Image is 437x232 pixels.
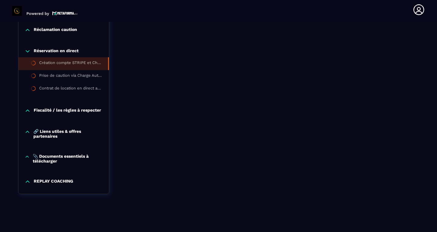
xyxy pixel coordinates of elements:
p: Powered by [26,11,49,16]
p: Réservation en direct [34,48,79,54]
p: Réclamation caution [34,27,77,33]
img: logo [52,11,78,16]
img: logo-branding [12,6,22,16]
div: Prise de caution via Charge Automation [39,73,103,80]
p: Fiscalité / les règles à respecter [34,108,101,114]
div: Contrat de location en direct automatisé via Jotform [39,86,103,92]
p: 🔗 Liens utiles & offres partenaires [33,129,103,139]
p: REPLAY COACHING [34,179,73,185]
div: Création compte STRIPE et Charge Automation [39,60,102,67]
p: 📎 Documents essentiels à télécharger [33,154,103,163]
